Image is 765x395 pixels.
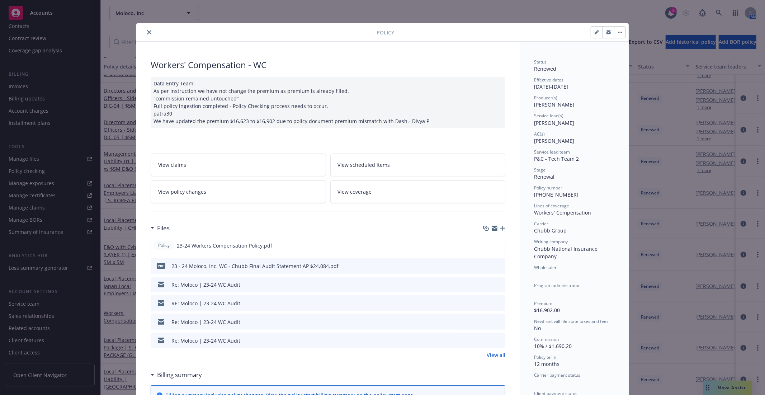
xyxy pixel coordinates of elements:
span: Policy [157,242,171,249]
span: View coverage [338,188,372,196]
button: download file [485,300,490,307]
span: View policy changes [158,188,206,196]
span: P&C - Tech Team 2 [534,155,579,162]
span: Lines of coverage [534,203,569,209]
span: View scheduled items [338,161,390,169]
a: View scheduled items [330,154,506,176]
span: Renewed [534,65,556,72]
span: View claims [158,161,186,169]
span: Service lead(s) [534,113,563,119]
div: [DATE] - [DATE] [534,77,614,90]
div: Workers' Compensation [534,209,614,216]
button: preview file [496,300,502,307]
span: - [534,271,536,278]
div: Billing summary [151,370,202,380]
button: close [145,28,154,37]
button: download file [485,337,490,344]
span: [PERSON_NAME] [534,119,574,126]
div: Data Entry Team: As per instruction we have not change the premium as premium is already filled. ... [151,77,505,128]
span: Commission [534,336,559,342]
button: download file [485,281,490,288]
div: Re: Moloco | 23-24 WC Audit [171,337,240,344]
span: - [534,379,536,386]
div: Workers' Compensation - WC [151,59,505,71]
span: [PERSON_NAME] [534,101,574,108]
span: AC(s) [534,131,545,137]
button: preview file [496,337,502,344]
div: 23 - 24 Moloco, Inc. WC - Chubb Final Audit Statement AP $24,084.pdf [171,262,339,270]
span: Newfront will file state taxes and fees [534,318,609,324]
span: Policy number [534,185,562,191]
span: Chubb Group [534,227,567,234]
span: Service lead team [534,149,570,155]
button: preview file [496,318,502,326]
span: Policy term [534,354,556,360]
div: Files [151,224,170,233]
span: 23-24 Workers Compensation Policy.pdf [177,242,272,249]
h3: Files [157,224,170,233]
a: View coverage [330,180,506,203]
h3: Billing summary [157,370,202,380]
span: - [534,289,536,296]
span: $16,902.00 [534,307,560,314]
a: View claims [151,154,326,176]
span: Renewal [534,173,554,180]
span: Status [534,59,547,65]
span: Program administrator [534,282,580,288]
a: View all [487,351,505,359]
div: RE: Moloco | 23-24 WC Audit [171,300,240,307]
div: Re: Moloco | 23-24 WC Audit [171,318,240,326]
span: Carrier [534,221,548,227]
button: preview file [496,262,502,270]
span: [PHONE_NUMBER] [534,191,579,198]
span: Wholesaler [534,264,557,271]
span: Writing company [534,239,568,245]
button: download file [485,262,490,270]
span: No [534,325,541,331]
span: Producer(s) [534,95,557,101]
span: 12 months [534,361,559,367]
span: Chubb National Insurance Company [534,245,599,260]
span: [PERSON_NAME] [534,137,574,144]
span: Effective dates [534,77,563,83]
span: 10% / $1,690.20 [534,343,572,349]
span: Carrier payment status [534,372,580,378]
button: preview file [496,242,502,249]
button: preview file [496,281,502,288]
a: View policy changes [151,180,326,203]
span: pdf [157,263,165,268]
span: Policy [377,29,394,36]
button: download file [484,242,490,249]
div: Re: Moloco | 23-24 WC Audit [171,281,240,288]
span: Premium [534,300,552,306]
span: Stage [534,167,546,173]
button: download file [485,318,490,326]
